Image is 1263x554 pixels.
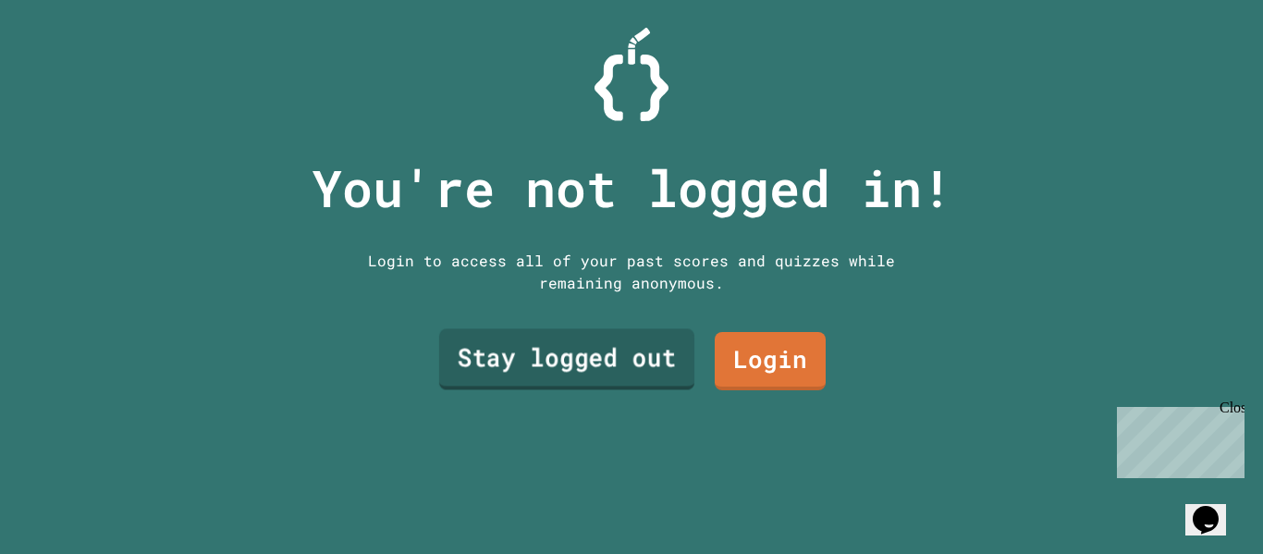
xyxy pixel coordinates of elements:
a: Stay logged out [439,329,694,390]
iframe: chat widget [1110,400,1245,478]
div: Login to access all of your past scores and quizzes while remaining anonymous. [354,250,909,294]
iframe: chat widget [1185,480,1245,536]
p: You're not logged in! [312,150,952,227]
div: Chat with us now!Close [7,7,128,117]
a: Login [715,332,826,390]
img: Logo.svg [595,28,668,121]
